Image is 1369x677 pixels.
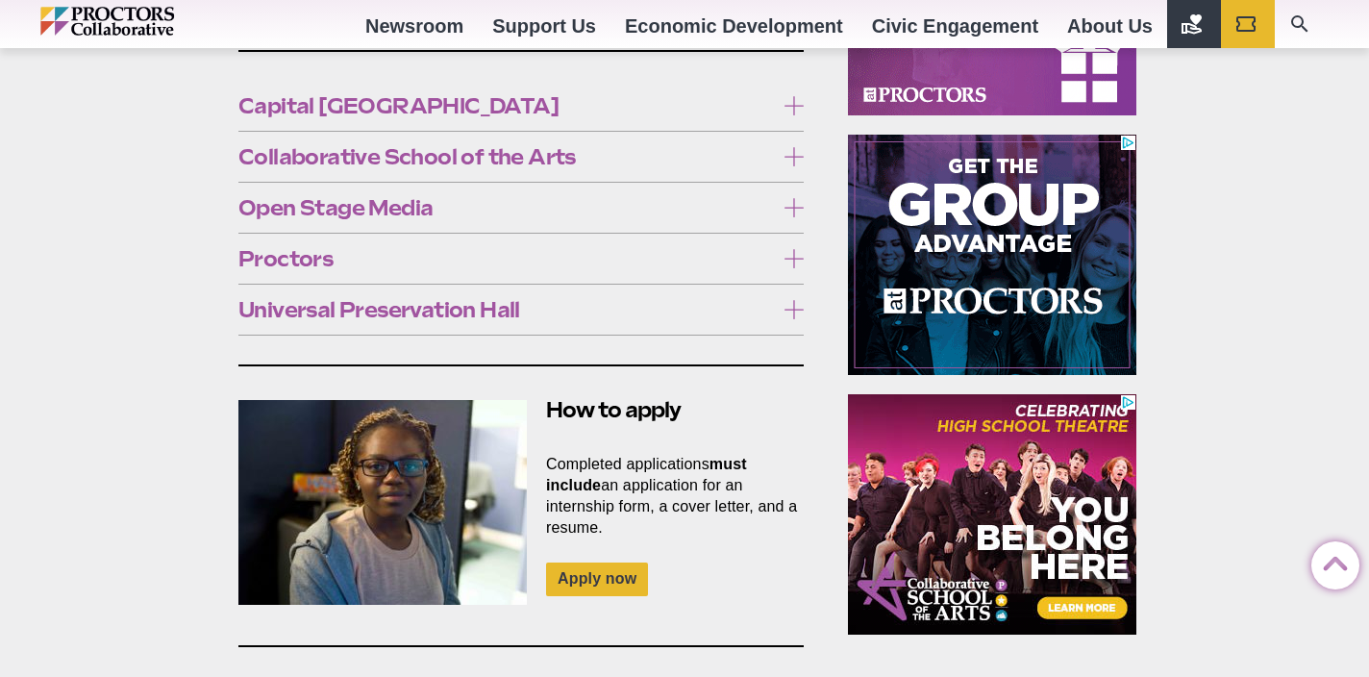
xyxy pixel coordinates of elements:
span: Collaborative School of the Arts [238,146,774,167]
span: Capital [GEOGRAPHIC_DATA] [238,95,774,116]
iframe: Advertisement [848,135,1136,375]
h2: How to apply [238,395,804,425]
img: Proctors logo [40,7,257,36]
iframe: Advertisement [848,394,1136,635]
span: Universal Preservation Hall [238,299,774,320]
span: Open Stage Media [238,197,774,218]
a: Apply now [546,563,648,596]
strong: must include [546,456,747,493]
span: Proctors [238,248,774,269]
a: Back to Top [1311,542,1350,581]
